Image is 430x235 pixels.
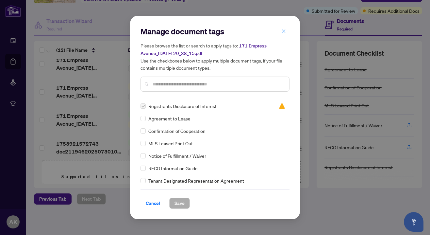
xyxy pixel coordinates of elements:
[141,42,289,71] h5: Please browse the list or search to apply tags to: Use the checkboxes below to apply multiple doc...
[404,212,423,232] button: Open asap
[279,103,285,109] img: status
[148,127,206,135] span: Confirmation of Cooperation
[148,102,217,110] span: Registrants Disclosure of Interest
[169,198,190,209] button: Save
[141,26,289,37] h2: Manage document tags
[146,198,160,208] span: Cancel
[148,140,193,147] span: MLS Leased Print Out
[148,177,244,184] span: Tenant Designated Representation Agreement
[148,152,206,159] span: Notice of Fulfillment / Waiver
[148,115,190,122] span: Agreement to Lease
[148,165,198,172] span: RECO Information Guide
[281,29,286,33] span: close
[279,103,285,109] span: Needs Work
[141,198,165,209] button: Cancel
